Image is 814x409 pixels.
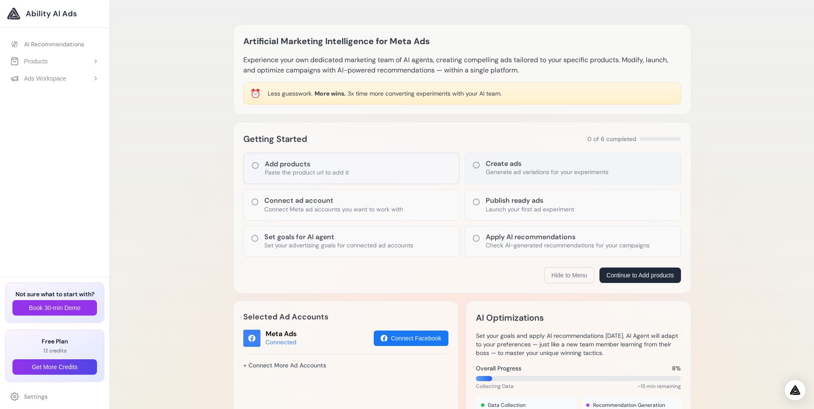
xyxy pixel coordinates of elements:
[12,337,97,346] h3: Free Plan
[10,57,48,66] div: Products
[265,160,349,168] h3: Add products
[5,389,104,404] a: Settings
[486,241,650,250] p: Check AI-generated recommendations for your campaigns
[12,290,97,298] h3: Not sure what to start with?
[264,197,403,204] h3: Connect ad account
[488,402,526,409] span: Data Collection
[486,197,574,204] h3: Publish ready ads
[266,338,297,346] div: Connected
[476,311,544,325] h2: AI Optimizations
[243,358,326,373] a: + Connect More Ad Accounts
[638,383,681,390] span: ~15 min remaining
[243,132,307,146] h2: Getting Started
[593,402,665,409] span: Recommendation Generation
[5,36,104,52] a: AI Recommendations
[243,55,681,75] p: Experience your own dedicated marketing team of AI agents, creating compelling ads tailored to yo...
[5,71,104,86] button: Ads Workspace
[243,34,430,48] h1: Artificial Marketing Intelligence for Meta Ads
[264,233,413,241] h3: Set goals for AI agent
[476,364,521,373] span: Overall Progress
[476,331,681,357] p: Set your goals and apply AI recommendations [DATE]. AI Agent will adapt to your preferences — jus...
[250,87,261,99] div: ⏰
[10,74,66,83] div: Ads Workspace
[486,160,608,168] h3: Create ads
[785,380,805,400] div: Open Intercom Messenger
[374,331,448,346] button: Connect Facebook
[7,7,103,21] a: Ability AI Ads
[12,359,97,375] button: Get More Credits
[268,90,313,97] span: Less guesswork.
[476,383,514,390] span: Collecting Data
[12,300,97,316] button: Book 30-min Demo
[266,330,297,338] div: Meta Ads
[599,268,681,283] button: Continue to Add products
[486,168,608,176] p: Generate ad variations for your experiments
[5,54,104,69] button: Products
[486,233,650,241] h3: Apply AI recommendations
[264,241,413,250] p: Set your advertising goals for connected ad accounts
[672,364,681,373] span: 8%
[315,90,346,97] span: More wins.
[243,311,448,323] h2: Selected Ad Accounts
[265,168,349,177] p: Paste the product url to add it
[486,205,574,214] p: Launch your first ad experiment
[544,267,594,283] button: Hide to Menu
[26,8,77,20] span: Ability AI Ads
[587,135,636,143] span: 0 of 6 completed
[264,205,403,214] p: Connect Meta ad accounts you want to work with
[12,347,97,354] p: 12 credits
[348,90,502,97] span: 3x time more converting experiments with your AI team.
